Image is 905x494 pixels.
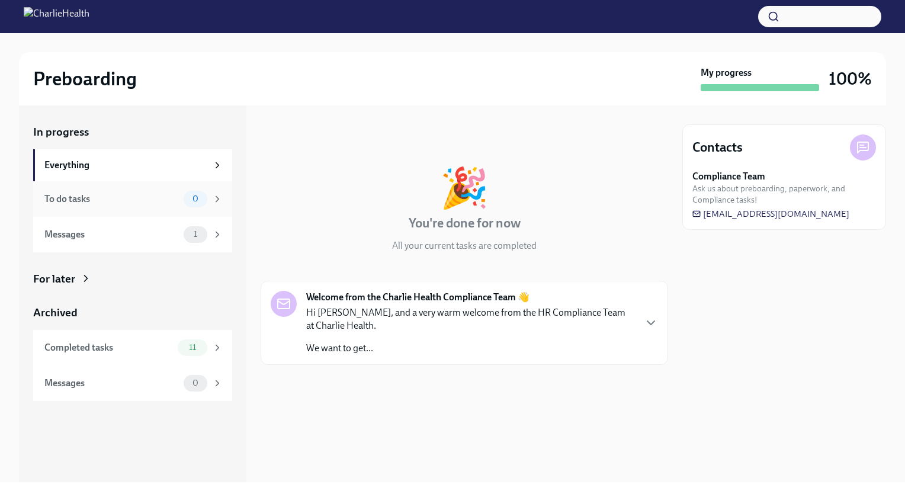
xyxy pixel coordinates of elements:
div: Messages [44,228,179,241]
h2: Preboarding [33,67,137,91]
div: For later [33,271,75,287]
img: CharlieHealth [24,7,89,26]
a: Completed tasks11 [33,330,232,365]
p: All your current tasks are completed [392,239,537,252]
h3: 100% [829,68,872,89]
span: Ask us about preboarding, paperwork, and Compliance tasks! [692,183,876,206]
a: To do tasks0 [33,181,232,217]
div: Completed tasks [44,341,173,354]
div: 🎉 [440,168,489,207]
a: Messages0 [33,365,232,401]
h4: Contacts [692,139,743,156]
div: To do tasks [44,193,179,206]
strong: My progress [701,66,752,79]
strong: Compliance Team [692,170,765,183]
h4: You're done for now [409,214,521,232]
span: 0 [185,194,206,203]
span: 11 [182,343,203,352]
span: 0 [185,378,206,387]
a: Everything [33,149,232,181]
span: 1 [187,230,204,239]
a: [EMAIL_ADDRESS][DOMAIN_NAME] [692,208,849,220]
strong: Welcome from the Charlie Health Compliance Team 👋 [306,291,529,304]
div: Everything [44,159,207,172]
a: Archived [33,305,232,320]
div: Messages [44,377,179,390]
div: In progress [261,124,316,140]
p: Hi [PERSON_NAME], and a very warm welcome from the HR Compliance Team at Charlie Health. [306,306,634,332]
a: For later [33,271,232,287]
a: In progress [33,124,232,140]
p: We want to get... [306,342,634,355]
a: Messages1 [33,217,232,252]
